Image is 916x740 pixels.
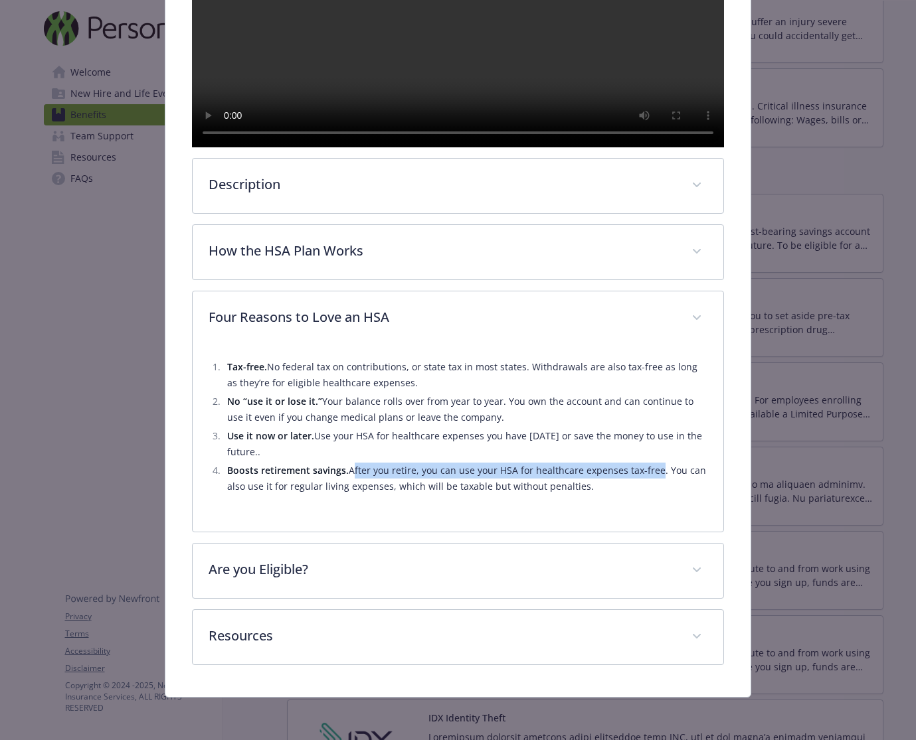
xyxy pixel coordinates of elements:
[223,428,707,460] li: Use your HSA for healthcare expenses you have [DATE] or save the money to use in the future..
[193,225,723,279] div: How the HSA Plan Works
[193,291,723,346] div: Four Reasons to Love an HSA
[209,559,676,579] p: Are you Eligible?
[209,307,676,327] p: Four Reasons to Love an HSA
[227,464,349,477] strong: Boosts retirement savings.
[223,463,707,494] li: After you retire, you can use your HSA for healthcare expenses tax-free. You can also use it for ...
[209,626,676,646] p: Resources
[227,360,267,373] strong: Tax-free.
[209,175,676,194] p: Description
[227,395,322,407] strong: No “use it or lose it.”
[223,394,707,425] li: Your balance rolls over from year to year. You own the account and can continue to use it even if...
[193,159,723,213] div: Description
[223,359,707,391] li: No federal tax on contributions, or state tax in most states. Withdrawals are also tax-free as lo...
[193,346,723,532] div: Four Reasons to Love an HSA
[193,610,723,664] div: Resources
[227,429,314,442] strong: Use it now or later.
[209,241,676,261] p: How the HSA Plan Works
[193,544,723,598] div: Are you Eligible?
